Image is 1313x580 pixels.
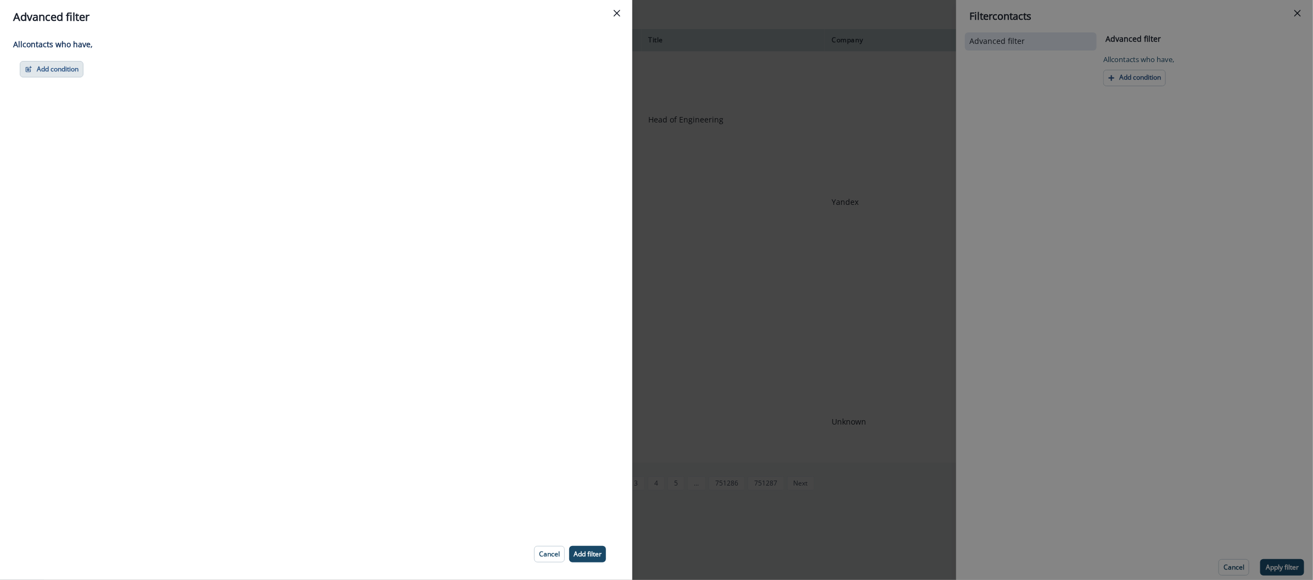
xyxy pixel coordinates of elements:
div: Advanced filter [13,9,619,25]
p: Cancel [539,550,560,558]
button: Close [608,4,626,22]
button: Add filter [569,546,606,562]
button: Cancel [534,546,565,562]
button: Add condition [20,61,83,77]
p: Add filter [574,550,602,558]
p: All contact s who have, [13,38,613,50]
